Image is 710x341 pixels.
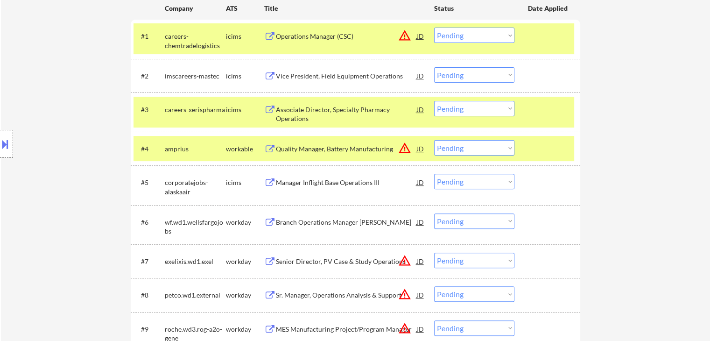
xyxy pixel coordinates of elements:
[416,174,425,191] div: JD
[165,291,226,300] div: petco.wd1.external
[165,32,226,50] div: careers-chemtradelogistics
[226,291,264,300] div: workday
[141,257,157,266] div: #7
[398,322,411,335] button: warning_amber
[226,257,264,266] div: workday
[276,144,417,154] div: Quality Manager, Battery Manufacturing
[276,257,417,266] div: Senior Director, PV Case & Study Operations
[226,144,264,154] div: workable
[165,144,226,154] div: amprius
[416,67,425,84] div: JD
[276,291,417,300] div: Sr. Manager, Operations Analysis & Support
[276,71,417,81] div: Vice President, Field Equipment Operations
[276,105,417,123] div: Associate Director, Specialty Pharmacy Operations
[165,257,226,266] div: exelixis.wd1.exel
[141,291,157,300] div: #8
[416,253,425,270] div: JD
[276,325,417,334] div: MES Manufacturing Project/Program Manager
[416,213,425,230] div: JD
[416,28,425,44] div: JD
[276,178,417,187] div: Manager Inflight Base Operations III
[416,320,425,337] div: JD
[226,4,264,13] div: ATS
[398,29,411,42] button: warning_amber
[226,32,264,41] div: icims
[398,288,411,301] button: warning_amber
[226,218,264,227] div: workday
[416,140,425,157] div: JD
[226,178,264,187] div: icims
[165,218,226,236] div: wf.wd1.wellsfargojobs
[416,286,425,303] div: JD
[226,325,264,334] div: workday
[398,254,411,267] button: warning_amber
[165,4,226,13] div: Company
[276,218,417,227] div: Branch Operations Manager [PERSON_NAME]
[416,101,425,118] div: JD
[264,4,425,13] div: Title
[528,4,569,13] div: Date Applied
[165,105,226,114] div: careers-xerispharma
[398,142,411,155] button: warning_amber
[226,105,264,114] div: icims
[165,178,226,196] div: corporatejobs-alaskaair
[226,71,264,81] div: icims
[276,32,417,41] div: Operations Manager (CSC)
[141,32,157,41] div: #1
[165,71,226,81] div: imscareers-mastec
[141,325,157,334] div: #9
